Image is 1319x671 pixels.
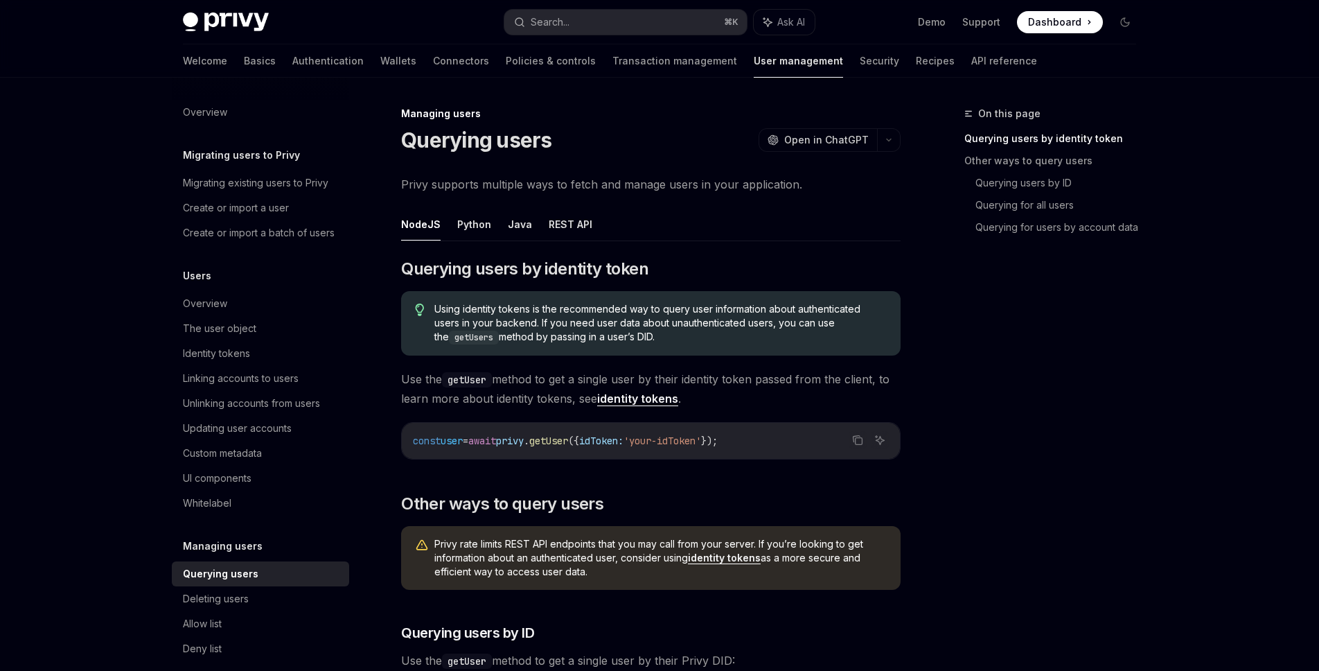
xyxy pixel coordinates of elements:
[457,208,491,241] button: Python
[183,147,300,164] h5: Migrating users to Privy
[172,611,349,636] a: Allow list
[524,435,529,447] span: .
[183,268,211,284] h5: Users
[380,44,416,78] a: Wallets
[784,133,869,147] span: Open in ChatGPT
[401,258,648,280] span: Querying users by identity token
[183,538,263,555] h5: Managing users
[172,291,349,316] a: Overview
[183,200,289,216] div: Create or import a user
[183,445,262,462] div: Custom metadata
[463,435,468,447] span: =
[172,100,349,125] a: Overview
[401,128,552,152] h1: Querying users
[183,370,299,387] div: Linking accounts to users
[975,172,1147,194] a: Querying users by ID
[549,208,592,241] button: REST API
[183,420,292,437] div: Updating user accounts
[183,104,227,121] div: Overview
[449,331,499,345] code: getUsers
[172,466,349,491] a: UI components
[777,15,805,29] span: Ask AI
[172,416,349,441] a: Updating user accounts
[172,491,349,516] a: Whitelabel
[860,44,899,78] a: Security
[433,44,489,78] a: Connectors
[183,44,227,78] a: Welcome
[183,640,222,657] div: Deny list
[916,44,955,78] a: Recipes
[172,220,349,245] a: Create or import a batch of users
[962,15,1000,29] a: Support
[401,623,534,643] span: Querying users by ID
[871,431,889,449] button: Ask AI
[172,316,349,341] a: The user object
[597,392,678,406] a: identity tokens
[183,566,258,582] div: Querying users
[172,636,349,661] a: Deny list
[401,208,441,241] button: NodeJS
[183,395,320,412] div: Unlinking accounts from users
[183,12,269,32] img: dark logo
[183,345,250,362] div: Identity tokens
[1114,11,1136,33] button: Toggle dark mode
[531,14,569,31] div: Search...
[401,175,901,194] span: Privy supports multiple ways to fetch and manage users in your application.
[978,105,1041,122] span: On this page
[415,539,429,552] svg: Warning
[568,435,579,447] span: ({
[183,470,251,487] div: UI components
[1028,15,1081,29] span: Dashboard
[754,10,815,35] button: Ask AI
[849,431,867,449] button: Copy the contents from the code block
[183,495,231,512] div: Whitelabel
[442,654,492,669] code: getUser
[612,44,737,78] a: Transaction management
[183,616,222,632] div: Allow list
[172,561,349,586] a: Querying users
[172,341,349,366] a: Identity tokens
[504,10,747,35] button: Search...⌘K
[183,175,328,191] div: Migrating existing users to Privy
[964,150,1147,172] a: Other ways to query users
[701,435,718,447] span: });
[964,128,1147,150] a: Querying users by identity token
[413,435,441,447] span: const
[401,493,603,515] span: Other ways to query users
[183,295,227,312] div: Overview
[971,44,1037,78] a: API reference
[506,44,596,78] a: Policies & controls
[759,128,877,152] button: Open in ChatGPT
[623,435,701,447] span: 'your-idToken'
[434,302,887,345] span: Using identity tokens is the recommended way to query user information about authenticated users ...
[468,435,496,447] span: await
[496,435,524,447] span: privy
[579,435,623,447] span: idToken:
[918,15,946,29] a: Demo
[975,194,1147,216] a: Querying for all users
[244,44,276,78] a: Basics
[442,372,492,387] code: getUser
[415,304,425,316] svg: Tip
[172,441,349,466] a: Custom metadata
[401,651,901,670] span: Use the method to get a single user by their Privy DID:
[754,44,843,78] a: User management
[434,537,887,579] span: Privy rate limits REST API endpoints that you may call from your server. If you’re looking to get...
[529,435,568,447] span: getUser
[172,195,349,220] a: Create or import a user
[292,44,364,78] a: Authentication
[183,225,335,241] div: Create or import a batch of users
[1017,11,1103,33] a: Dashboard
[401,107,901,121] div: Managing users
[172,586,349,611] a: Deleting users
[183,591,249,607] div: Deleting users
[183,320,256,337] div: The user object
[172,171,349,195] a: Migrating existing users to Privy
[975,216,1147,238] a: Querying for users by account data
[508,208,532,241] button: Java
[401,369,901,408] span: Use the method to get a single user by their identity token passed from the client, to learn more...
[172,391,349,416] a: Unlinking accounts from users
[688,552,761,564] a: identity tokens
[172,366,349,391] a: Linking accounts to users
[441,435,463,447] span: user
